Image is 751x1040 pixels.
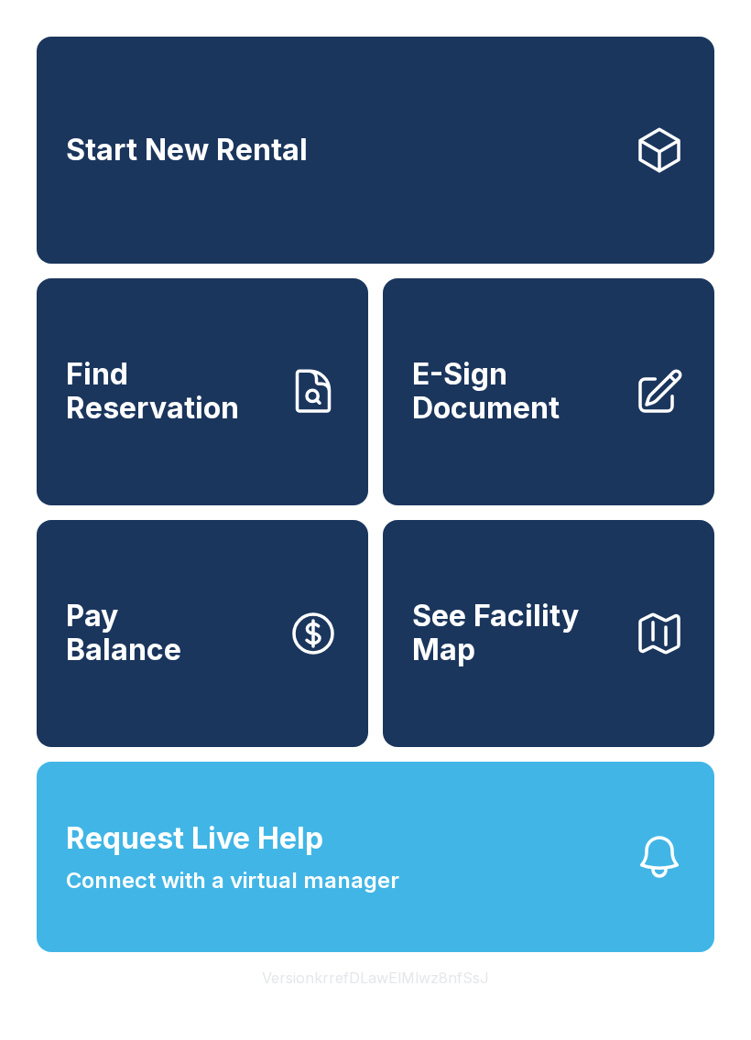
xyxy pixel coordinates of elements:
span: Connect with a virtual manager [66,864,399,897]
a: E-Sign Document [383,278,714,505]
button: PayBalance [37,520,368,747]
button: Request Live HelpConnect with a virtual manager [37,762,714,952]
span: Request Live Help [66,817,323,861]
span: Start New Rental [66,134,308,168]
span: See Facility Map [412,600,619,666]
a: Find Reservation [37,278,368,505]
span: E-Sign Document [412,358,619,425]
span: Pay Balance [66,600,181,666]
a: Start New Rental [37,37,714,264]
span: Find Reservation [66,358,273,425]
button: VersionkrrefDLawElMlwz8nfSsJ [247,952,504,1003]
button: See Facility Map [383,520,714,747]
